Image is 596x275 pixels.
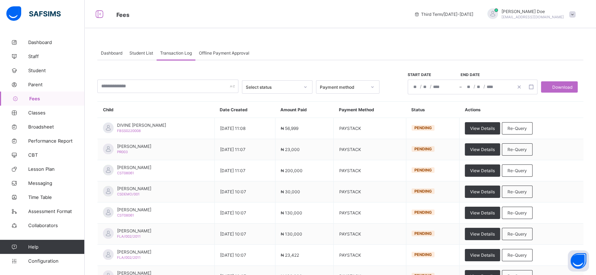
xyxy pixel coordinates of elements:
span: – [460,84,462,90]
span: Pending [414,210,432,215]
span: Pending [414,189,432,194]
span: End date [461,73,513,77]
span: Start date [408,73,461,77]
span: [PERSON_NAME] [117,207,151,212]
span: Pending [414,146,432,151]
span: Re-Query [507,168,527,173]
td: PAYSTACK [334,139,406,160]
span: Pending [414,125,432,130]
td: [DATE] 10:07 [214,245,275,266]
span: Broadsheet [28,124,85,130]
span: Re-Query [507,189,527,194]
span: Fees [116,11,129,18]
span: Dashboard [101,50,122,56]
span: ₦ 23,000 [281,147,300,152]
th: Date Created [214,102,275,118]
td: [DATE] 11:08 [214,118,275,139]
span: ₦ 56,999 [281,126,298,131]
span: ₦ 23,422 [281,252,299,258]
th: Payment Method [334,102,406,118]
span: Pending [414,168,432,173]
span: DIVINE [PERSON_NAME] [117,123,166,128]
th: Status [406,102,460,118]
td: [DATE] 11:07 [214,139,275,160]
span: Student [28,68,85,73]
span: Classes [28,110,85,115]
span: CSDEMO/001 [117,192,140,196]
span: Performance Report [28,138,85,144]
span: CST08061 [117,213,134,217]
span: CST08061 [117,171,134,175]
span: Student List [129,50,153,56]
span: Time Table [28,194,85,200]
span: FBSS0220008 [117,129,141,133]
span: ₦ 130,000 [281,231,302,237]
span: CBT [28,152,85,158]
span: ₦ 200,000 [281,168,303,173]
th: Child [98,102,215,118]
span: Help [28,244,84,250]
span: FLA/002/2011 [117,255,141,260]
span: Fees [29,96,85,101]
span: / [474,83,475,89]
span: [PERSON_NAME] [117,144,151,149]
span: View Details [470,252,495,258]
span: PR003 [117,150,128,154]
th: Actions [460,102,583,118]
span: [PERSON_NAME] Doe [501,9,564,14]
span: Re-Query [507,231,527,237]
span: Re-Query [507,126,527,131]
span: View Details [470,147,495,152]
span: View Details [470,210,495,215]
span: View Details [470,168,495,173]
span: Configuration [28,258,84,264]
span: [PERSON_NAME] [117,186,151,191]
span: ₦ 130,000 [281,210,302,215]
span: Re-Query [507,147,527,152]
span: Parent [28,82,85,87]
td: [DATE] 10:07 [214,202,275,224]
td: PAYSTACK [334,224,406,245]
td: [DATE] 10:07 [214,224,275,245]
td: PAYSTACK [334,160,406,181]
img: safsims [6,6,61,21]
span: Assessment Format [28,208,85,214]
span: Offline Payment Approval [199,50,249,56]
span: Pending [414,231,432,236]
span: [EMAIL_ADDRESS][DOMAIN_NAME] [501,15,564,19]
span: Collaborators [28,223,85,228]
td: [DATE] 10:07 [214,181,275,202]
button: Open asap [568,250,589,271]
span: View Details [470,189,495,194]
td: [DATE] 11:07 [214,160,275,181]
span: / [484,83,485,89]
span: [PERSON_NAME] [117,249,151,255]
span: ₦ 30,000 [281,189,300,194]
span: session/term information [414,12,473,17]
span: Download [552,85,572,90]
td: PAYSTACK [334,202,406,224]
span: View Details [470,231,495,237]
span: Messaging [28,180,85,186]
span: Staff [28,54,85,59]
th: Amount Paid [275,102,334,118]
td: PAYSTACK [334,118,406,139]
div: Payment method [320,85,366,90]
span: Lesson Plan [28,166,85,172]
span: / [430,83,431,89]
span: Transaction Log [160,50,192,56]
span: Re-Query [507,210,527,215]
span: [PERSON_NAME] [117,228,151,233]
span: View Details [470,126,495,131]
td: PAYSTACK [334,181,406,202]
span: [PERSON_NAME] [117,165,151,170]
span: Dashboard [28,39,85,45]
span: Re-Query [507,252,527,258]
span: FLA/002/2011 [117,234,141,238]
span: Pending [414,252,432,257]
div: Select status [246,85,299,90]
span: / [420,83,421,89]
td: PAYSTACK [334,245,406,266]
div: JohnDoe [480,8,579,20]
